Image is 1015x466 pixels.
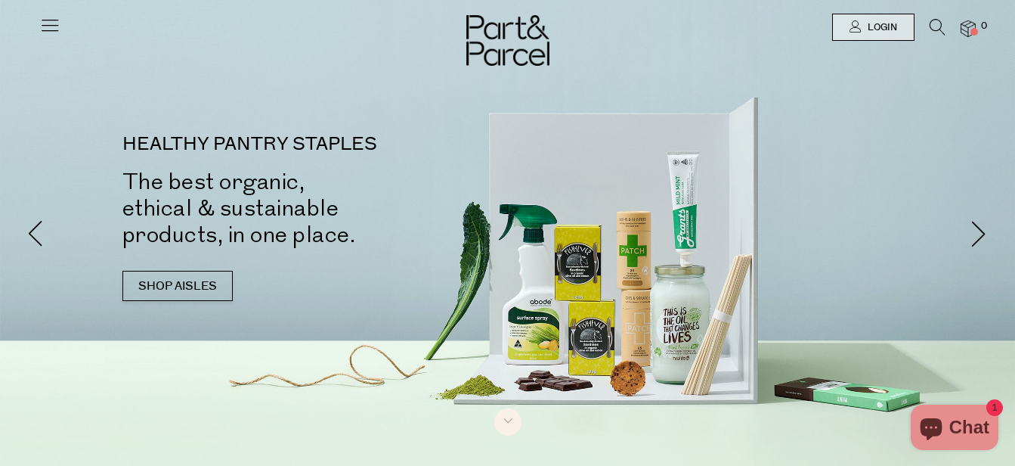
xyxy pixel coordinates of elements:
inbox-online-store-chat: Shopify online store chat [906,405,1003,454]
a: Login [832,14,914,41]
a: 0 [961,20,976,36]
span: Login [864,21,897,34]
h2: The best organic, ethical & sustainable products, in one place. [122,169,531,248]
img: Part&Parcel [466,15,549,66]
a: SHOP AISLES [122,271,233,301]
span: 0 [977,20,991,33]
p: HEALTHY PANTRY STAPLES [122,135,531,154]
